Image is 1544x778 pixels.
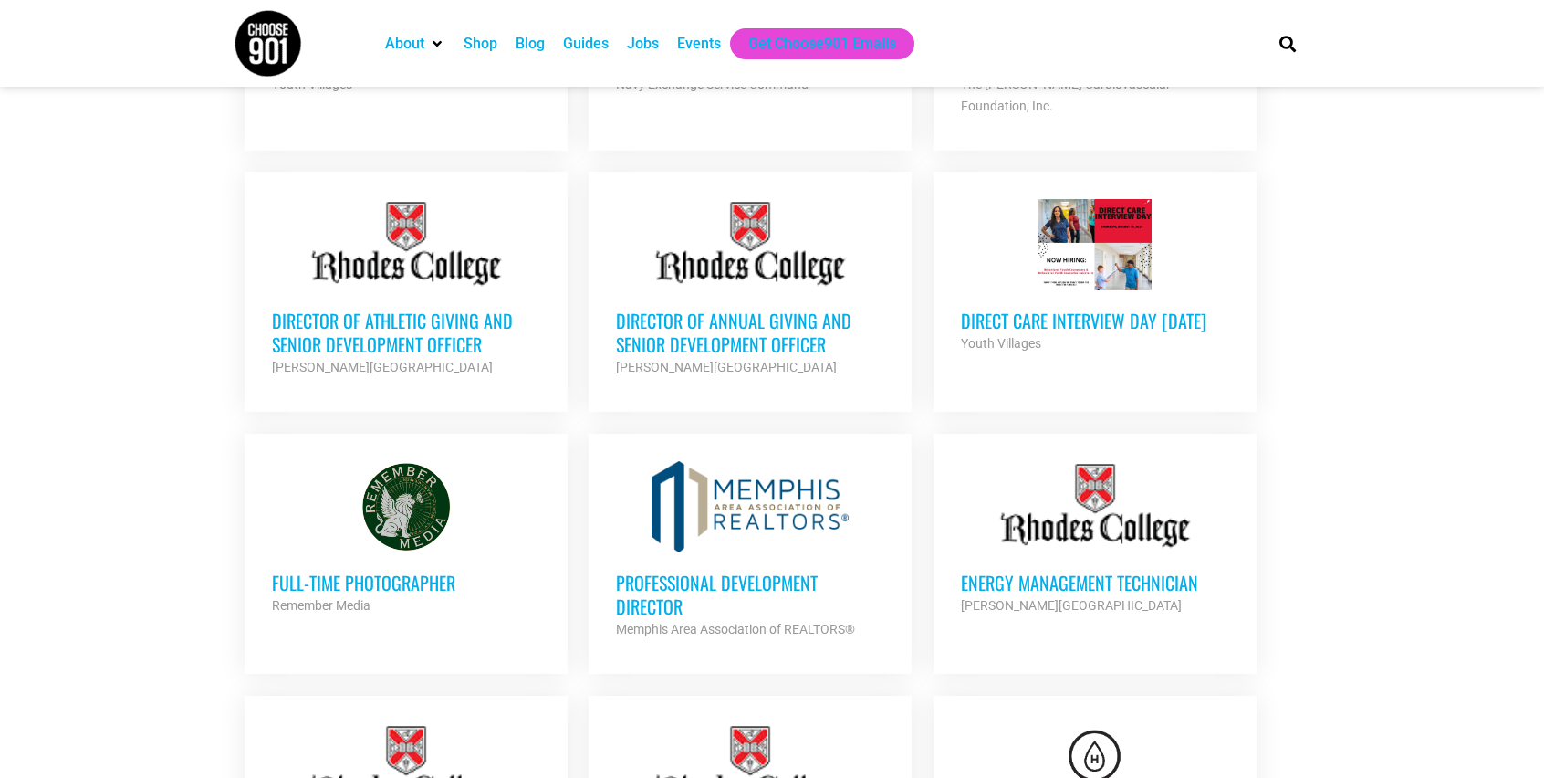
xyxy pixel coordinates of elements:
[961,598,1182,613] strong: [PERSON_NAME][GEOGRAPHIC_DATA]
[245,172,568,405] a: Director of Athletic Giving and Senior Development Officer [PERSON_NAME][GEOGRAPHIC_DATA]
[376,28,454,59] div: About
[627,33,659,55] a: Jobs
[376,28,1248,59] nav: Main nav
[563,33,609,55] a: Guides
[961,77,1171,113] strong: The [PERSON_NAME] Cardiovascular Foundation, Inc.
[516,33,545,55] a: Blog
[748,33,896,55] a: Get Choose901 Emails
[961,571,1229,594] h3: Energy Management Technician
[272,77,352,91] strong: Youth Villages
[616,77,809,91] strong: Navy Exchange Service Command
[589,172,912,405] a: Director of Annual Giving and Senior Development Officer [PERSON_NAME][GEOGRAPHIC_DATA]
[934,172,1257,382] a: Direct Care Interview Day [DATE] Youth Villages
[616,360,837,374] strong: [PERSON_NAME][GEOGRAPHIC_DATA]
[961,309,1229,332] h3: Direct Care Interview Day [DATE]
[272,360,493,374] strong: [PERSON_NAME][GEOGRAPHIC_DATA]
[616,622,855,636] strong: Memphis Area Association of REALTORS®
[245,434,568,644] a: Full-Time Photographer Remember Media
[616,571,884,618] h3: Professional Development Director
[272,571,540,594] h3: Full-Time Photographer
[616,309,884,356] h3: Director of Annual Giving and Senior Development Officer
[934,434,1257,644] a: Energy Management Technician [PERSON_NAME][GEOGRAPHIC_DATA]
[464,33,497,55] a: Shop
[961,336,1041,351] strong: Youth Villages
[272,309,540,356] h3: Director of Athletic Giving and Senior Development Officer
[589,434,912,668] a: Professional Development Director Memphis Area Association of REALTORS®
[677,33,721,55] a: Events
[385,33,424,55] a: About
[272,598,370,613] strong: Remember Media
[1273,28,1303,58] div: Search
